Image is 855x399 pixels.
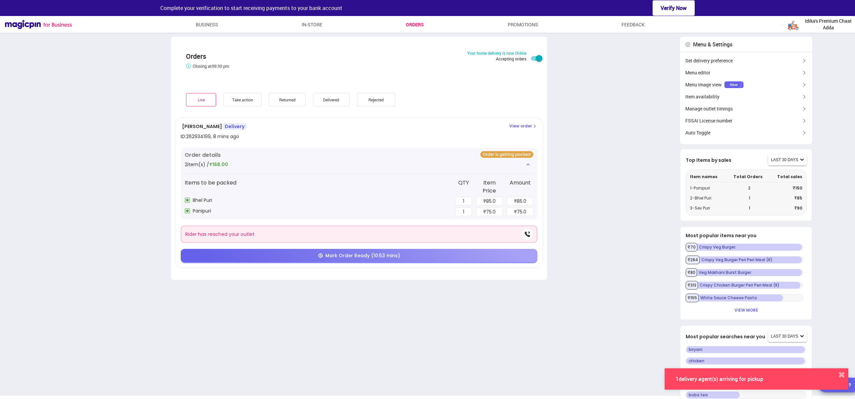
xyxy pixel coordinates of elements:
[209,161,228,168] span: ₹168.00
[223,93,262,106] div: Take action
[680,67,812,79] div: Menu editor
[476,208,503,216] div: ₹ 75.0
[507,197,533,206] div: ₹ 85.0
[694,269,803,276] p: Veg Makhani Burst Burger.
[696,256,803,264] p: Crispy Veg Burger Peri Peri Meal (R)
[729,185,770,191] p: 2
[680,103,812,115] div: Manage outlet timings
[357,93,395,106] div: Rejected
[729,306,763,314] div: View more
[802,93,807,100] img: brown-left-arrow.fb4dc0c6.svg
[455,197,472,206] div: 1
[661,4,687,12] span: Verify Now
[5,20,72,29] img: Magicpin
[476,197,503,206] div: ₹ 85.0
[455,208,472,216] div: 1
[509,123,537,129] p: View order
[525,162,531,167] img: OIuCMVwwuKl4D3yIiIiIiIiIiIvLtA0e7Wy6Q6QpzAAAAAElFTkSuQmCC
[802,117,807,124] img: brown-left-arrow.fb4dc0c6.svg
[302,19,322,31] a: In-store
[269,93,306,106] div: Returned
[406,19,424,31] a: Orders
[467,50,526,56] div: Your home delivery is now Online
[185,179,451,195] div: Items to be packed
[659,376,780,382] div: 1 delivery agent(s) arriving for pickup
[222,123,247,130] span: Delivery
[181,133,239,140] div: ID: 262934199 , 8 mins ago
[693,41,732,48] div: Menu & Settings
[729,205,770,211] p: 1
[686,243,697,252] p: ₹ 70
[770,195,802,201] p: ₹ 85
[802,69,807,76] img: brown-left-arrow.fb4dc0c6.svg
[680,127,812,139] div: Auto Toggle
[313,93,350,106] div: Delivered
[771,156,798,163] span: last 30 days
[690,174,726,179] p: Item names
[193,197,212,204] span: Bhel Puri
[507,208,533,216] div: ₹ 75.0
[685,42,690,47] img: home-delivery-settings-gear-icon.8147a7ec.svg
[770,174,802,179] p: Total sales
[690,185,729,191] p: 1 - Panipuri
[455,179,472,195] div: QTY
[802,57,807,64] img: brown-left-arrow.fb4dc0c6.svg
[690,195,729,201] p: 2 - Bhel Puri
[685,81,722,88] span: Menu image view
[686,232,804,239] p: Most popular items near you
[768,331,807,342] button: last 30 days
[686,256,700,264] p: ₹ 284
[193,63,229,69] a: Closing at 09:30 pm
[193,208,211,214] span: Panipuri
[686,391,807,399] p: boba tea
[803,18,853,31] span: Idika's Premium Chaat Adda
[686,346,807,353] p: biryani
[508,19,538,31] a: Promotions
[196,19,218,31] a: Business
[686,281,698,290] p: ₹ 313
[680,91,812,103] div: Item availability
[771,333,798,340] span: last 30 days
[787,18,800,31] img: logo
[186,52,342,61] div: Orders
[686,333,765,340] p: Most popular searches near you
[325,252,400,259] span: Mark Order Ready (10:53 mins)
[185,231,522,238] div: Rider has reached your outlet
[476,179,503,195] div: Item Price
[802,105,807,112] img: brown-left-arrow.fb4dc0c6.svg
[835,368,848,382] button: close
[686,357,807,365] p: chicken
[686,268,697,277] p: ₹ 80
[680,55,812,67] div: Set delivery preference
[686,294,699,302] p: ₹ 155
[770,185,802,191] p: ₹ 150
[768,154,807,165] button: last 30 days
[770,205,802,211] p: ₹ 90
[653,0,695,16] button: Verify Now
[186,93,216,106] div: Live
[186,63,191,68] img: info
[694,244,803,251] p: Crispy Veg Burger.
[695,294,803,302] p: White Sauce Cheese Pasta
[729,174,767,179] p: Total Orders
[185,197,190,203] img: veg-icon.svg
[802,81,807,88] img: brown-left-arrow.fb4dc0c6.svg
[622,19,645,31] a: Feedback
[695,282,803,289] p: Crispy Chicken Burger Peri Peri Meal (R)
[185,208,190,214] img: veg-icon.svg
[467,56,526,62] div: Accepting orders
[690,205,729,211] p: 3 - Sev Puri
[686,157,765,163] p: Top Items by sales
[160,4,342,12] span: Complete your verification to start receiving payments to your bank account
[185,151,221,159] p: Order details
[507,179,533,195] div: Amount
[680,115,812,127] div: FSSAI License number
[802,129,807,136] img: brown-left-arrow.fb4dc0c6.svg
[729,195,770,201] p: 1
[185,161,209,168] span: 2 item(s) /
[724,81,743,88] img: YflcK9-LCSVd7asiAMa6OG5Soj5G5oEY0VBTal2rwWujBQGMsMz-DBXfVvVxTP2yk3H6lAgU7BDdntlYDw6IrSbiFq3a0-_NW...
[182,123,222,130] span: [PERSON_NAME]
